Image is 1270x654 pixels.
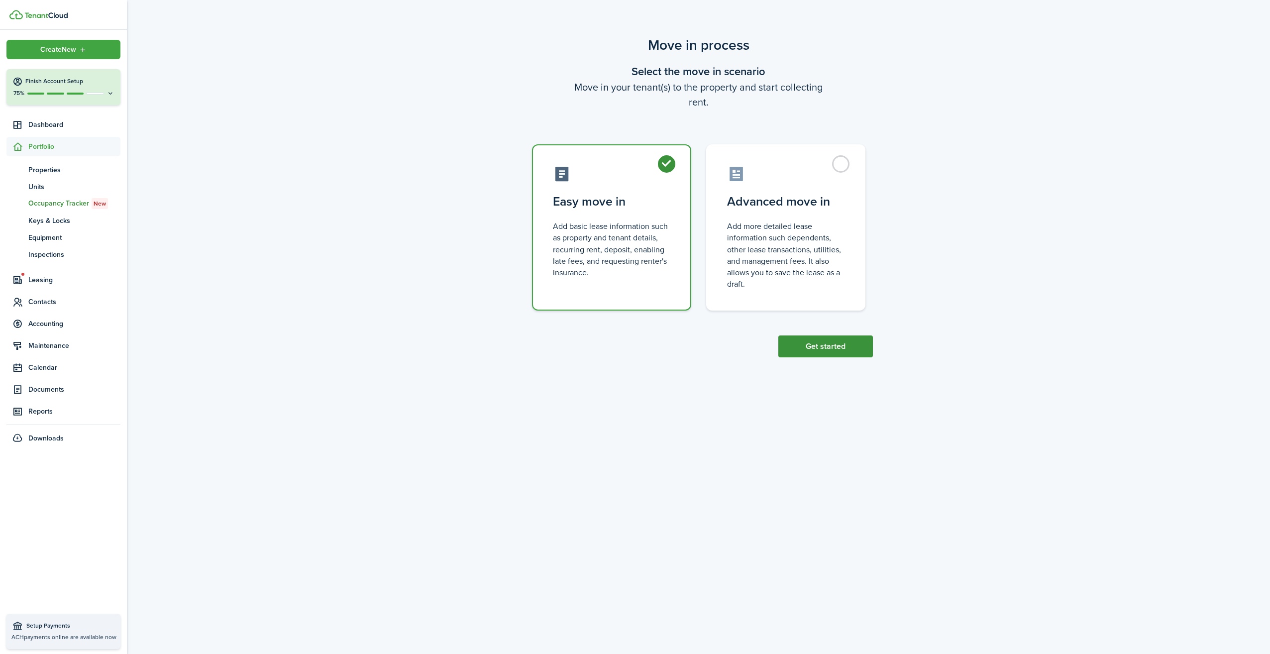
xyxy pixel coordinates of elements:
span: Keys & Locks [28,216,120,226]
span: Downloads [28,433,64,443]
span: Calendar [28,362,120,373]
span: Leasing [28,275,120,285]
span: Units [28,182,120,192]
span: Occupancy Tracker [28,198,120,209]
span: Inspections [28,249,120,260]
a: Units [6,178,120,195]
button: Open menu [6,40,120,59]
a: Inspections [6,246,120,263]
span: Maintenance [28,340,120,351]
span: Documents [28,384,120,395]
a: Keys & Locks [6,212,120,229]
span: Dashboard [28,119,120,130]
span: Accounting [28,319,120,329]
button: Get started [778,335,873,357]
span: Setup Payments [26,621,115,631]
button: Finish Account Setup75% [6,69,120,105]
img: TenantCloud [9,10,23,19]
span: payments online are available now [24,633,116,642]
img: TenantCloud [24,12,68,18]
a: Equipment [6,229,120,246]
control-radio-card-title: Advanced move in [727,193,845,211]
span: New [94,199,106,208]
scenario-title: Move in process [525,35,873,56]
p: ACH [11,633,115,642]
span: Reports [28,406,120,417]
a: Reports [6,402,120,421]
wizard-step-header-description: Move in your tenant(s) to the property and start collecting rent. [525,80,873,109]
a: Dashboard [6,115,120,134]
control-radio-card-description: Add more detailed lease information such dependents, other lease transactions, utilities, and man... [727,220,845,290]
p: 75% [12,89,25,98]
span: Portfolio [28,141,120,152]
span: Contacts [28,297,120,307]
span: Equipment [28,232,120,243]
a: Occupancy TrackerNew [6,195,120,212]
a: Setup PaymentsACHpayments online are available now [6,614,120,649]
control-radio-card-description: Add basic lease information such as property and tenant details, recurring rent, deposit, enablin... [553,220,670,278]
control-radio-card-title: Easy move in [553,193,670,211]
h4: Finish Account Setup [25,77,114,86]
span: Properties [28,165,120,175]
a: Properties [6,161,120,178]
span: Create New [40,46,76,53]
wizard-step-header-title: Select the move in scenario [525,63,873,80]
